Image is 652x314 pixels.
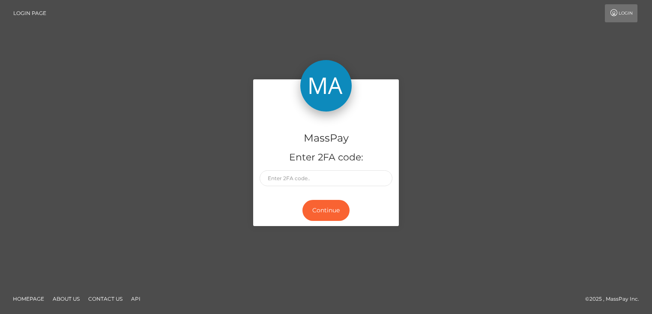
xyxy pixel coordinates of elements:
a: API [128,292,144,305]
a: Contact Us [85,292,126,305]
button: Continue [302,200,350,221]
a: About Us [49,292,83,305]
input: Enter 2FA code.. [260,170,392,186]
h5: Enter 2FA code: [260,151,392,164]
div: © 2025 , MassPay Inc. [585,294,646,304]
a: Login [605,4,637,22]
a: Homepage [9,292,48,305]
a: Login Page [13,4,46,22]
h4: MassPay [260,131,392,146]
img: MassPay [300,60,352,112]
